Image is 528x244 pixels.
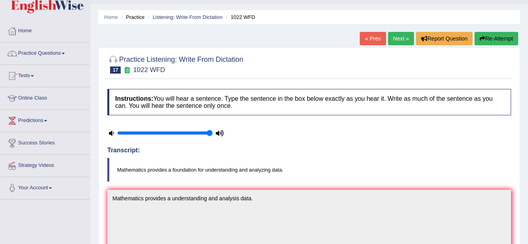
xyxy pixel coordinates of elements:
[0,177,90,197] a: Your Account
[119,13,144,21] li: Practice
[388,32,414,45] a: Next »
[133,66,165,74] small: 1022 WFD
[107,54,243,74] h2: Practice Listening: Write From Dictation
[104,14,118,20] a: Home
[0,132,90,152] a: Success Stories
[224,13,255,21] li: 1022 WFD
[0,87,90,107] a: Online Class
[107,158,511,182] blockquote: Mathematics provides a foundation for understanding and analyzing data.
[110,67,121,74] span: 17
[0,110,90,129] a: Predictions
[475,32,518,45] button: Re-Attempt
[360,32,386,45] a: « Prev
[115,95,153,102] b: Instructions:
[107,147,511,154] h4: Transcript:
[153,14,223,20] a: Listening: Write From Dictation
[0,20,90,40] a: Home
[123,67,131,74] small: Exam occurring question
[107,89,511,115] h4: You will hear a sentence. Type the sentence in the box below exactly as you hear it. Write as muc...
[0,155,90,174] a: Strategy Videos
[0,43,90,62] a: Practice Questions
[416,32,473,45] button: Report Question
[0,65,90,85] a: Tests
